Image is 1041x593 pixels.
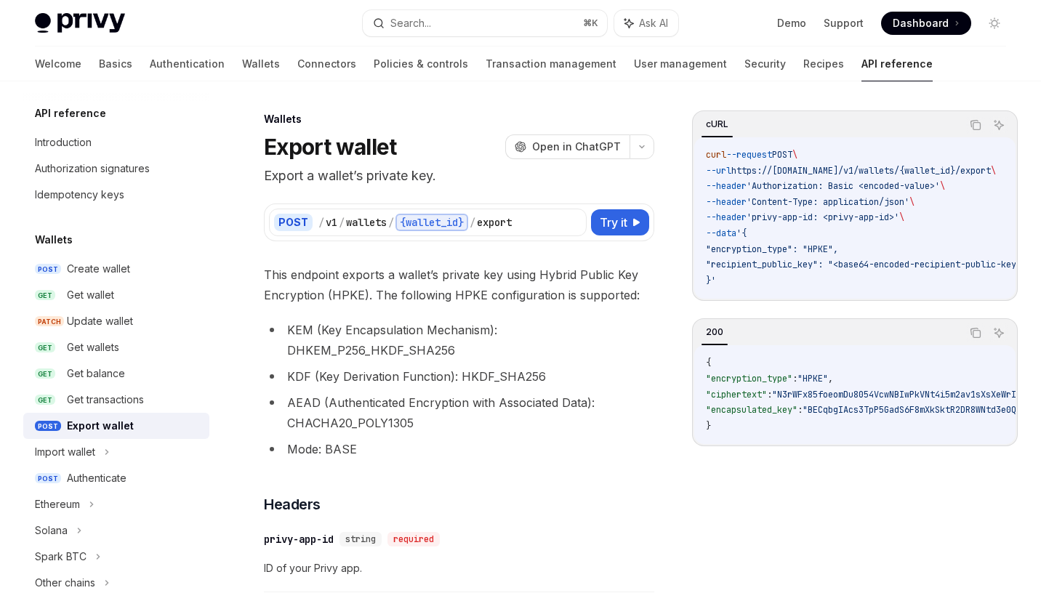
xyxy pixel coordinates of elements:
[706,243,838,255] span: "encryption_type": "HPKE",
[747,196,909,208] span: 'Content-Type: application/json'
[744,47,786,81] a: Security
[989,323,1008,342] button: Ask AI
[767,389,772,400] span: :
[35,290,55,301] span: GET
[706,259,1026,270] span: "recipient_public_key": "<base64-encoded-recipient-public-key>"
[67,260,130,278] div: Create wallet
[23,256,209,282] a: POSTCreate wallet
[35,160,150,177] div: Authorization signatures
[532,140,621,154] span: Open in ChatGPT
[264,494,321,515] span: Headers
[264,392,654,433] li: AEAD (Authenticated Encryption with Associated Data): CHACHA20_POLY1305
[634,47,727,81] a: User management
[23,413,209,439] a: POSTExport wallet
[989,116,1008,134] button: Ask AI
[706,211,747,223] span: --header
[35,13,125,33] img: light logo
[792,373,797,384] span: :
[264,439,654,459] li: Mode: BASE
[274,214,313,231] div: POST
[706,196,747,208] span: --header
[67,286,114,304] div: Get wallet
[35,342,55,353] span: GET
[747,180,940,192] span: 'Authorization: Basic <encoded-value>'
[706,420,711,432] span: }
[614,10,678,36] button: Ask AI
[23,334,209,360] a: GETGet wallets
[600,214,627,231] span: Try it
[339,215,345,230] div: /
[35,496,80,513] div: Ethereum
[264,532,334,546] div: privy-app-id
[35,231,73,249] h5: Wallets
[797,404,803,416] span: :
[242,47,280,81] a: Wallets
[374,47,468,81] a: Policies & controls
[706,357,711,368] span: {
[99,47,132,81] a: Basics
[264,560,654,577] span: ID of your Privy app.
[67,417,134,435] div: Export wallet
[726,149,772,161] span: --request
[772,149,792,161] span: POST
[35,316,64,327] span: PATCH
[387,532,440,546] div: required
[264,265,654,305] span: This endpoint exports a wallet’s private key using Hybrid Public Key Encryption (HPKE). The follo...
[264,134,396,160] h1: Export wallet
[828,373,833,384] span: ,
[23,156,209,182] a: Authorization signatures
[861,47,933,81] a: API reference
[702,323,728,341] div: 200
[706,404,797,416] span: "encapsulated_key"
[505,134,630,159] button: Open in ChatGPT
[899,211,904,223] span: \
[67,391,144,408] div: Get transactions
[966,323,985,342] button: Copy the contents from the code block
[67,312,133,330] div: Update wallet
[35,522,68,539] div: Solana
[150,47,225,81] a: Authentication
[388,215,394,230] div: /
[706,165,731,177] span: --url
[893,16,949,31] span: Dashboard
[731,165,991,177] span: https://[DOMAIN_NAME]/v1/wallets/{wallet_id}/export
[35,395,55,406] span: GET
[470,215,475,230] div: /
[35,264,61,275] span: POST
[390,15,431,32] div: Search...
[23,129,209,156] a: Introduction
[591,209,649,235] button: Try it
[67,339,119,356] div: Get wallets
[706,389,767,400] span: "ciphertext"
[363,10,608,36] button: Search...⌘K
[23,308,209,334] a: PATCHUpdate wallet
[35,574,95,592] div: Other chains
[35,47,81,81] a: Welcome
[35,421,61,432] span: POST
[477,215,512,230] div: export
[824,16,864,31] a: Support
[264,112,654,126] div: Wallets
[23,387,209,413] a: GETGet transactions
[23,360,209,387] a: GETGet balance
[991,165,996,177] span: \
[777,16,806,31] a: Demo
[35,473,61,484] span: POST
[67,469,126,487] div: Authenticate
[706,180,747,192] span: --header
[909,196,915,208] span: \
[297,47,356,81] a: Connectors
[702,116,733,133] div: cURL
[797,373,828,384] span: "HPKE"
[264,166,654,186] p: Export a wallet’s private key.
[639,16,668,31] span: Ask AI
[583,17,598,29] span: ⌘ K
[264,320,654,360] li: KEM (Key Encapsulation Mechanism): DHKEM_P256_HKDF_SHA256
[395,214,468,231] div: {wallet_id}
[35,105,106,122] h5: API reference
[264,366,654,387] li: KDF (Key Derivation Function): HKDF_SHA256
[486,47,616,81] a: Transaction management
[940,180,945,192] span: \
[345,533,376,545] span: string
[326,215,337,230] div: v1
